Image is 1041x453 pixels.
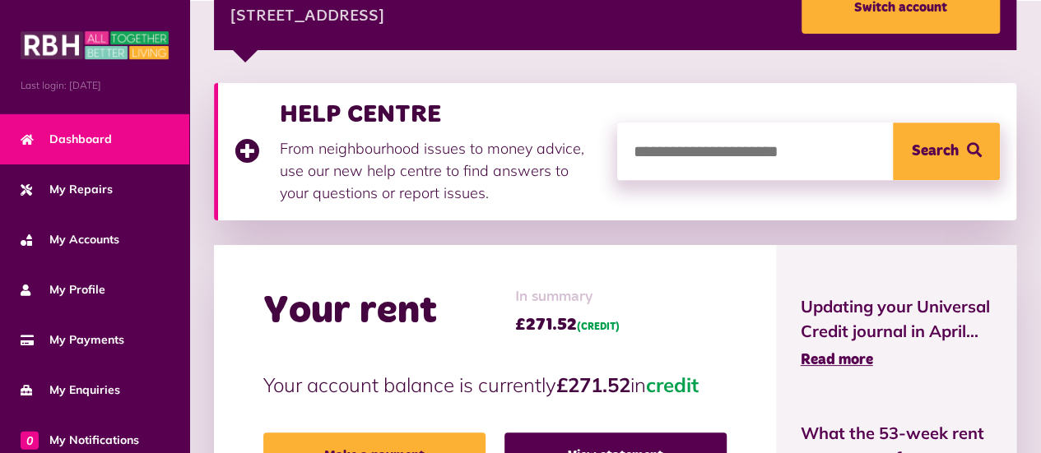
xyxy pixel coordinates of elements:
strong: £271.52 [556,372,630,397]
p: From neighbourhood issues to money advice, use our new help centre to find answers to your questi... [280,137,601,204]
div: [STREET_ADDRESS] [230,5,384,30]
span: My Enquiries [21,381,120,399]
span: My Repairs [21,181,113,198]
span: In summary [515,286,620,308]
img: MyRBH [21,29,169,62]
span: £271.52 [515,312,620,337]
p: Your account balance is currently in [263,370,727,400]
span: Search [912,122,959,180]
a: Updating your Universal Credit journal in April... Read more [801,294,992,372]
span: My Payments [21,331,124,349]
span: My Accounts [21,231,119,248]
h2: Your rent [263,288,437,335]
span: My Profile [21,281,105,298]
span: Last login: [DATE] [21,78,169,93]
h3: HELP CENTRE [280,99,601,129]
span: credit [646,372,699,397]
span: My Notifications [21,432,139,449]
span: Read more [801,353,873,367]
span: Dashboard [21,131,112,148]
span: 0 [21,431,39,449]
button: Search [893,122,1000,180]
span: Updating your Universal Credit journal in April... [801,294,992,344]
span: (CREDIT) [577,322,620,332]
